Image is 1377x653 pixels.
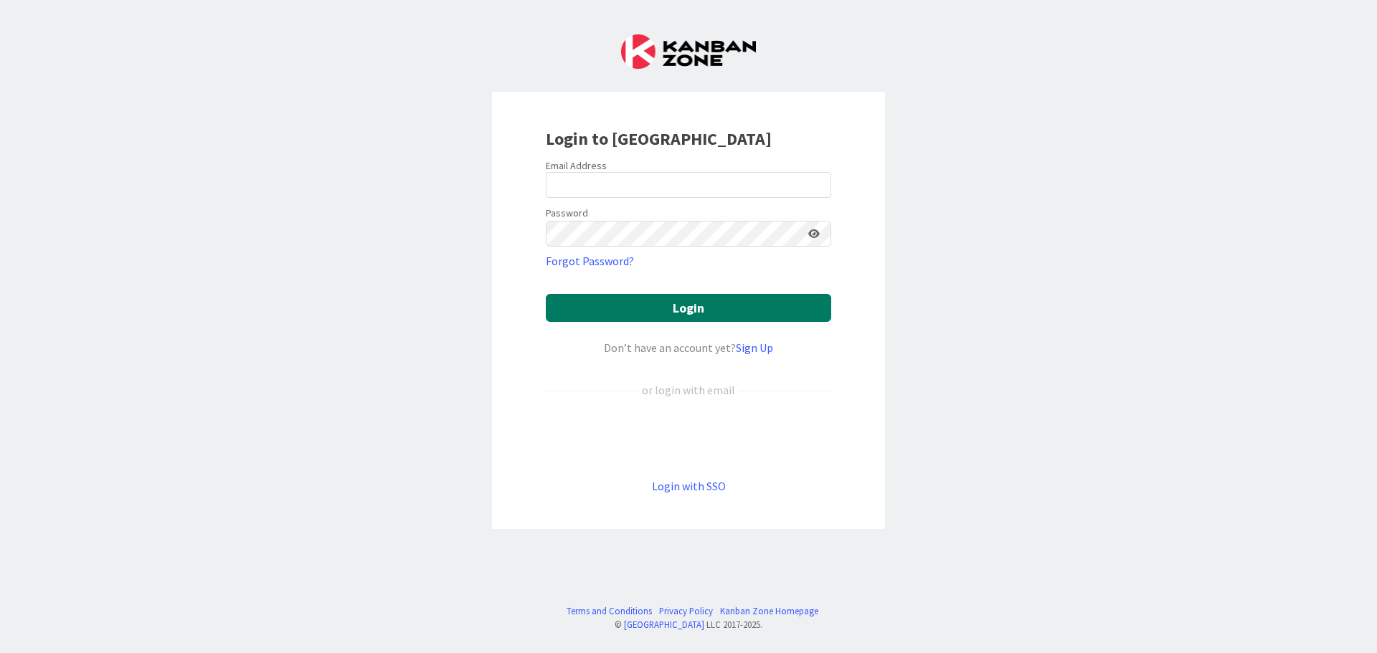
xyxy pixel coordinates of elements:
a: Terms and Conditions [567,604,652,618]
div: or login with email [638,381,739,399]
img: Kanban Zone [621,34,756,69]
a: Forgot Password? [546,252,634,270]
div: © LLC 2017- 2025 . [559,618,818,631]
a: Kanban Zone Homepage [720,604,818,618]
iframe: Sign in with Google Button [539,422,838,454]
a: Sign Up [736,340,773,355]
label: Password [546,206,588,221]
b: Login to [GEOGRAPHIC_DATA] [546,128,772,150]
a: [GEOGRAPHIC_DATA] [624,619,704,630]
a: Login with SSO [652,479,726,493]
a: Privacy Policy [659,604,713,618]
button: Login [546,294,831,322]
label: Email Address [546,159,607,172]
div: Don’t have an account yet? [546,339,831,356]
